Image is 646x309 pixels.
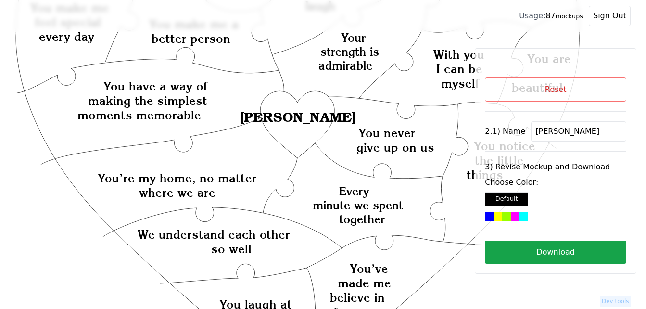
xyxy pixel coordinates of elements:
text: strength is [320,45,379,59]
text: I can be [436,62,482,77]
button: Reset [485,77,626,102]
text: You notice [474,139,535,153]
text: [PERSON_NAME] [241,109,356,125]
button: Dev tools [600,296,631,307]
text: admirable [318,59,372,73]
button: Sign Out [589,6,631,26]
label: 3) Revise Mockup and Download [485,161,626,173]
text: You never [358,126,416,140]
text: Every [339,184,369,198]
text: better person [152,31,230,46]
text: myself [441,77,480,91]
text: give up on us [356,140,434,154]
small: Default [495,195,518,202]
div: 87 [519,10,583,22]
text: With you [434,48,485,62]
text: moments memorable [77,108,201,122]
text: You’ve [350,262,388,276]
text: where we are [139,185,215,200]
text: made me [338,276,391,291]
text: making the simplest [88,93,207,108]
button: Download [485,241,626,264]
span: Usage: [519,11,545,20]
text: minute we spent [313,199,403,213]
label: Choose Color: [485,177,626,188]
text: You have a way of [103,79,208,93]
label: 2.1) Name [485,126,525,137]
text: We understand each other [138,227,291,242]
text: things [467,167,504,182]
text: together [339,213,385,227]
text: believe in [330,291,385,305]
text: Your [342,31,366,45]
small: mockups [556,13,583,20]
text: You’re my home, no matter [98,171,257,185]
text: so well [211,242,252,256]
text: every day [39,29,94,44]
